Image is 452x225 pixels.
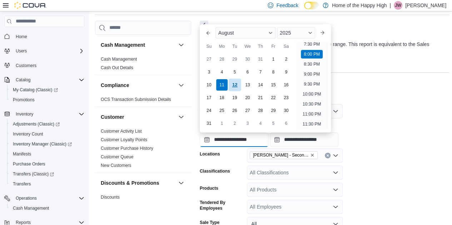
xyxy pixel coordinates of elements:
div: day-6 [242,66,253,78]
span: Inventory Count [10,130,84,138]
p: | [389,1,391,10]
button: Compliance [101,82,175,89]
span: Home [16,34,27,40]
div: day-17 [203,92,215,103]
span: Customer Loyalty Points [101,137,147,143]
button: Customer [177,113,185,121]
label: Locations [200,151,220,157]
div: Jacob Williams [394,1,402,10]
div: day-25 [216,105,228,116]
div: day-31 [255,53,266,65]
div: day-13 [242,79,253,91]
button: Discounts & Promotions [101,179,175,186]
span: Feedback [276,2,298,9]
div: day-4 [216,66,228,78]
a: Purchase Orders [10,160,48,168]
h3: Compliance [101,82,129,89]
label: Products [200,185,218,191]
div: Tu [229,41,240,52]
span: Home [13,32,84,41]
div: day-7 [255,66,266,78]
div: Su [203,41,215,52]
li: 8:00 PM [301,50,323,58]
a: My Catalog (Classic) [7,85,87,95]
button: Next month [317,27,328,39]
li: 10:00 PM [300,90,324,98]
button: Customers [1,60,87,71]
span: Operations [16,195,37,201]
a: Cash Out Details [101,65,133,70]
h3: Customer [101,113,124,121]
button: Inventory [13,110,36,118]
span: Inventory Count [13,131,43,137]
span: Inventory [13,110,84,118]
div: day-16 [280,79,292,91]
button: Remove Warman - Second Ave - Prairie Records from selection in this group [310,153,314,157]
a: OCS Transaction Submission Details [101,97,171,102]
a: Customer Purchase History [101,146,153,151]
a: Customer Queue [101,154,133,159]
ul: Time [295,41,328,130]
span: Purchase Orders [13,161,45,167]
label: Classifications [200,168,230,174]
div: Sa [280,41,292,52]
button: Home [1,31,87,42]
span: Purchase Orders [10,160,84,168]
div: day-6 [280,118,292,129]
div: August, 2025 [203,53,293,130]
a: Transfers [10,180,34,188]
h3: Cash Management [101,41,145,48]
button: Users [13,47,30,55]
div: day-2 [280,53,292,65]
span: Operations [13,194,84,203]
div: day-28 [255,105,266,116]
span: Transfers [10,180,84,188]
a: Cash Management [101,57,137,62]
span: Promotions [10,96,84,104]
div: Compliance [95,95,191,107]
a: Adjustments (Classic) [10,120,63,128]
a: Promotion Details [101,203,135,208]
div: day-8 [268,66,279,78]
button: Promotions [7,95,87,105]
input: Dark Mode [304,2,319,9]
button: Customer [101,113,175,121]
div: day-27 [203,53,215,65]
a: Home [13,32,30,41]
button: Manifests [7,149,87,159]
button: Cash Management [177,41,185,49]
div: day-18 [216,92,228,103]
div: day-27 [242,105,253,116]
span: Transfers [13,181,31,187]
div: day-9 [280,66,292,78]
a: Customers [13,61,39,70]
span: Inventory Manager (Classic) [13,141,72,147]
div: day-2 [229,118,240,129]
span: Customer Queue [101,154,133,160]
span: Transfers (Classic) [10,170,84,178]
a: Promotions [10,96,38,104]
span: Customer Activity List [101,128,142,134]
input: Press the down key to open a popover containing a calendar. [270,133,338,147]
div: Fr [268,41,279,52]
span: Inventory [16,111,33,117]
button: Discounts & Promotions [177,179,185,187]
h3: Discounts & Promotions [101,179,159,186]
span: My Catalog (Classic) [10,86,84,94]
div: day-19 [229,92,240,103]
div: day-23 [280,92,292,103]
div: day-20 [242,92,253,103]
div: We [242,41,253,52]
button: Operations [1,193,87,203]
a: Transfers (Classic) [7,169,87,179]
li: 11:00 PM [300,110,324,118]
div: day-4 [255,118,266,129]
div: day-29 [229,53,240,65]
span: JW [395,1,401,10]
button: Catalog [13,76,33,84]
span: Inventory Manager (Classic) [10,140,84,148]
span: Adjustments (Classic) [13,121,60,127]
label: Tendered By Employees [200,200,244,211]
div: day-30 [280,105,292,116]
button: Previous Month [203,27,214,39]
